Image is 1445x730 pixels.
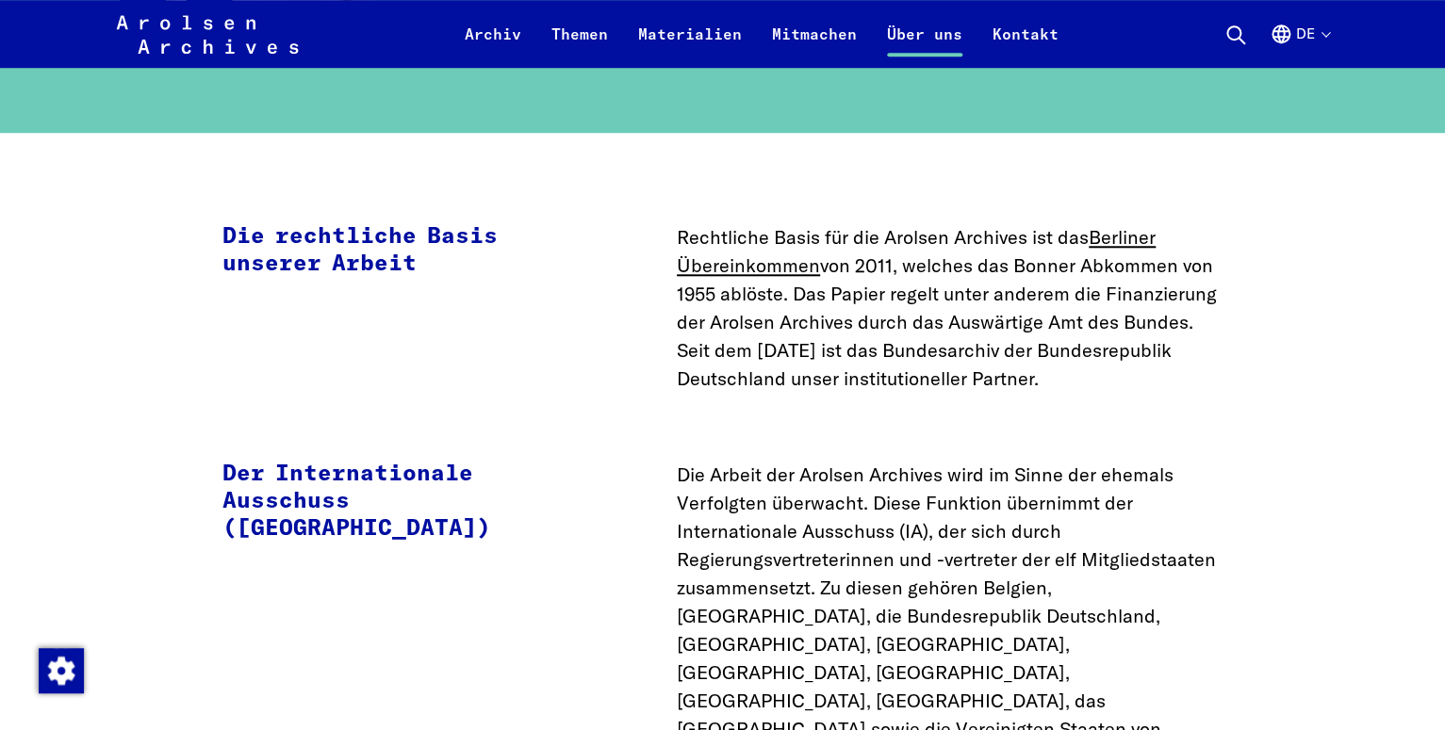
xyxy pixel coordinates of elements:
a: Materialien [623,23,757,68]
img: Zustimmung ändern [39,648,84,693]
a: Mitmachen [757,23,872,68]
a: Kontakt [977,23,1074,68]
button: Deutsch, Sprachauswahl [1270,23,1329,68]
h3: Der Internationale Ausschuss ([GEOGRAPHIC_DATA]) [222,461,586,542]
a: Archiv [450,23,536,68]
a: Berliner Übereinkommen [677,225,1156,277]
nav: Primär [450,11,1074,57]
div: Zustimmung ändern [38,647,83,692]
a: Themen [536,23,623,68]
a: Über uns [872,23,977,68]
strong: Die rechtliche Basis unserer Arbeit [222,225,498,275]
p: Rechtliche Basis für die Arolsen Archives ist das von 2011, welches das Bonner Abkommen von 1955 ... [677,223,1223,393]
